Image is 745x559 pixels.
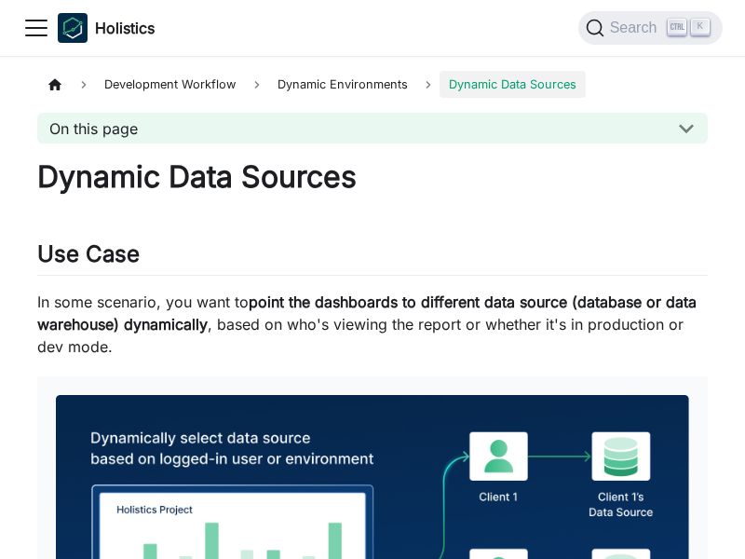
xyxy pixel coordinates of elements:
[578,11,723,45] button: Search (Ctrl+K)
[604,20,669,36] span: Search
[37,71,73,98] a: Home page
[37,293,697,334] strong: point the dashboards to different data source (database or data warehouse) dynamically
[58,13,155,43] a: HolisticsHolistics
[37,158,708,196] h1: Dynamic Data Sources
[691,19,710,35] kbd: K
[37,71,708,98] nav: Breadcrumbs
[440,71,586,98] span: Dynamic Data Sources
[95,71,245,98] span: Development Workflow
[268,71,417,98] span: Dynamic Environments
[37,113,708,143] button: On this page
[37,291,708,358] p: In some scenario, you want to , based on who's viewing the report or whether it's in production o...
[37,240,708,276] h2: Use Case
[58,13,88,43] img: Holistics
[95,17,155,39] b: Holistics
[22,14,50,42] button: Toggle navigation bar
